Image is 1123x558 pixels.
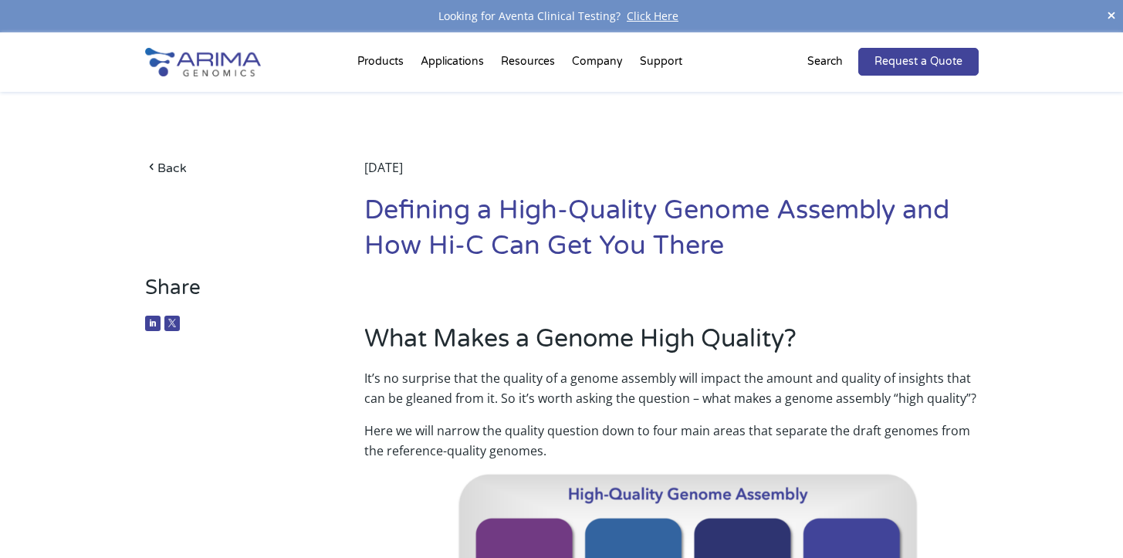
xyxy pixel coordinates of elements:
a: Request a Quote [858,48,979,76]
p: It’s no surprise that the quality of a genome assembly will impact the amount and quality of insi... [364,368,978,421]
p: Search [807,52,843,72]
a: Click Here [621,8,685,23]
img: Arima-Genomics-logo [145,48,261,76]
div: [DATE] [364,157,978,193]
h3: Share [145,276,319,312]
p: Here we will narrow the quality question down to four main areas that separate the draft genomes ... [364,421,978,473]
h2: What Makes a Genome High Quality? [364,322,978,368]
a: Back [145,157,319,178]
h1: Defining a High-Quality Genome Assembly and How Hi-C Can Get You There [364,193,978,276]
